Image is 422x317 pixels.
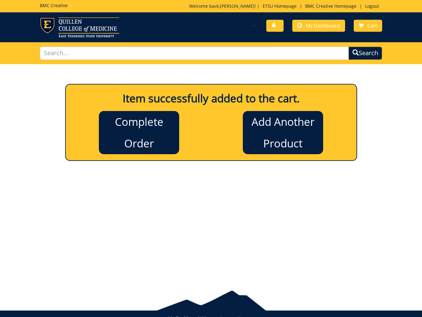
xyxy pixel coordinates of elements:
a: Complete Order [99,111,179,154]
a: Add Another Product [243,111,323,154]
input: Search... [40,47,349,60]
a: My Dashboard [292,20,345,32]
button: Search [348,47,382,60]
b: Item successfully added to the cart. [123,91,300,105]
a: BMC Creative Homepage [302,3,360,9]
img: ETSU logo [40,17,119,37]
a: Cart [354,20,382,32]
a: [PERSON_NAME] [220,3,255,9]
p: Welcome back, ! | | | [189,3,382,9]
a: Logout [362,3,382,9]
span: My Dashboard [306,22,340,29]
a: ETSU Homepage [260,3,300,9]
span: Cart [367,22,377,29]
h5: BMC Creative [40,3,68,8]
